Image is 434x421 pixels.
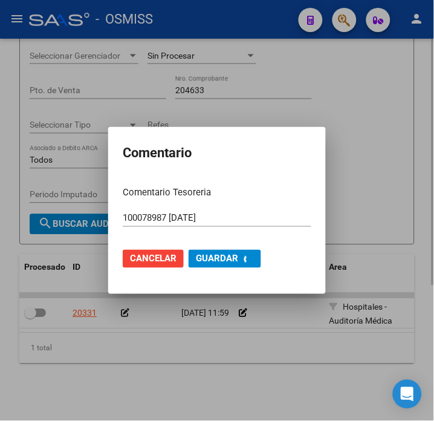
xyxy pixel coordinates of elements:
h2: Comentario [123,142,311,165]
button: Cancelar [123,250,184,268]
span: Cancelar [130,253,177,264]
span: Guardar [196,253,238,264]
button: Guardar [189,250,261,268]
div: Open Intercom Messenger [393,380,422,409]
p: Comentario Tesoreria [123,186,311,200]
